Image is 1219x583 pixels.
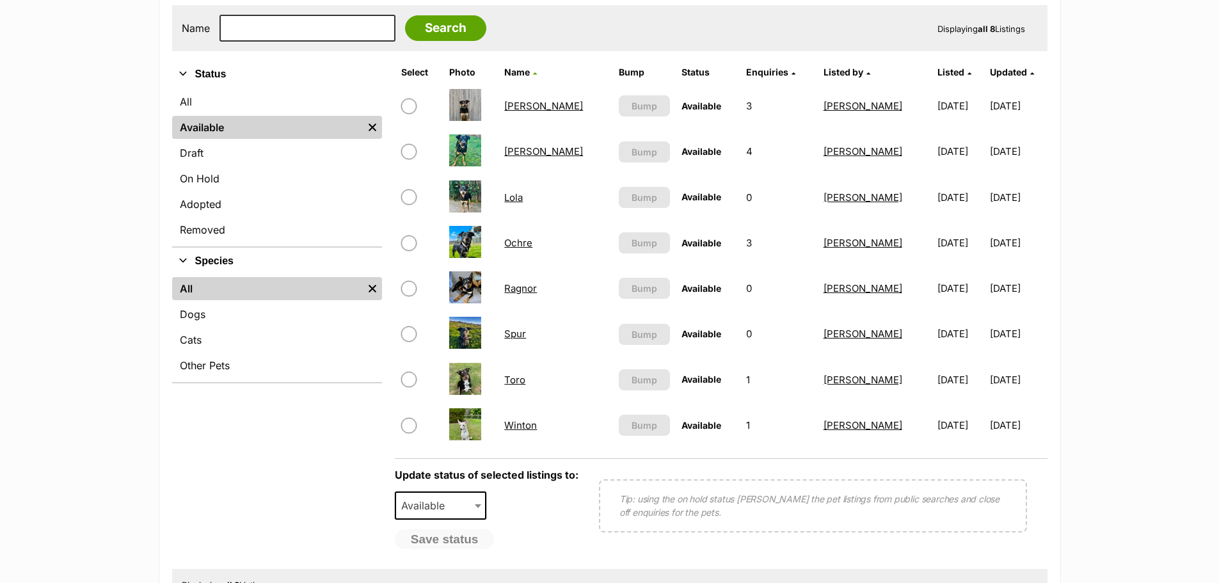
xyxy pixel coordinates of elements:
a: [PERSON_NAME] [824,374,902,386]
a: On Hold [172,167,382,190]
td: 0 [741,312,817,356]
div: Species [172,275,382,382]
span: Bump [632,373,657,387]
span: Available [681,191,721,202]
a: Spur [504,328,526,340]
button: Bump [619,369,671,390]
span: Listed by [824,67,863,77]
input: Search [405,15,486,41]
span: Bump [632,419,657,432]
a: Lola [504,191,523,204]
td: [DATE] [932,266,989,310]
span: Displaying Listings [937,24,1025,34]
th: Bump [614,62,676,83]
td: 0 [741,266,817,310]
span: Listed [937,67,964,77]
a: Enquiries [746,67,795,77]
button: Bump [619,141,671,163]
a: Dogs [172,303,382,326]
a: [PERSON_NAME] [824,282,902,294]
a: Adopted [172,193,382,216]
span: Available [681,237,721,248]
span: Bump [632,282,657,295]
button: Bump [619,278,671,299]
span: Available [395,491,487,520]
span: Updated [990,67,1027,77]
span: Name [504,67,530,77]
a: Remove filter [363,277,382,300]
strong: all 8 [978,24,995,34]
a: Name [504,67,537,77]
a: All [172,90,382,113]
td: [DATE] [990,84,1046,128]
td: [DATE] [932,175,989,220]
td: 1 [741,403,817,447]
a: Updated [990,67,1034,77]
td: [DATE] [932,221,989,265]
a: [PERSON_NAME] [824,145,902,157]
span: Bump [632,328,657,341]
span: Available [681,328,721,339]
button: Status [172,66,382,83]
a: Listed [937,67,971,77]
a: Listed by [824,67,870,77]
span: Available [681,100,721,111]
a: Remove filter [363,116,382,139]
a: Winton [504,419,537,431]
label: Name [182,22,210,34]
span: Available [681,283,721,294]
span: Available [681,146,721,157]
td: 0 [741,175,817,220]
td: [DATE] [932,129,989,173]
span: Bump [632,236,657,250]
span: Available [396,497,458,515]
td: 1 [741,358,817,402]
td: [DATE] [990,129,1046,173]
button: Bump [619,187,671,208]
td: [DATE] [932,403,989,447]
td: [DATE] [990,221,1046,265]
td: [DATE] [990,266,1046,310]
a: [PERSON_NAME] [504,100,583,112]
td: [DATE] [932,358,989,402]
a: Other Pets [172,354,382,377]
a: [PERSON_NAME] [824,191,902,204]
td: [DATE] [990,312,1046,356]
button: Bump [619,95,671,116]
a: Draft [172,141,382,164]
a: Toro [504,374,525,386]
button: Save status [395,529,495,550]
span: Bump [632,191,657,204]
button: Bump [619,232,671,253]
a: [PERSON_NAME] [504,145,583,157]
span: Bump [632,99,657,113]
a: [PERSON_NAME] [824,328,902,340]
a: Ochre [504,237,532,249]
a: [PERSON_NAME] [824,419,902,431]
a: Ragnor [504,282,537,294]
a: All [172,277,363,300]
td: [DATE] [932,312,989,356]
td: 4 [741,129,817,173]
p: Tip: using the on hold status [PERSON_NAME] the pet listings from public searches and close off e... [619,492,1007,519]
td: 3 [741,84,817,128]
td: 3 [741,221,817,265]
td: [DATE] [932,84,989,128]
th: Select [396,62,443,83]
td: [DATE] [990,403,1046,447]
span: Available [681,420,721,431]
th: Photo [444,62,498,83]
th: Status [676,62,740,83]
td: [DATE] [990,358,1046,402]
a: [PERSON_NAME] [824,237,902,249]
a: Removed [172,218,382,241]
span: translation missing: en.admin.listings.index.attributes.enquiries [746,67,788,77]
div: Status [172,88,382,246]
button: Bump [619,324,671,345]
a: Available [172,116,363,139]
a: Cats [172,328,382,351]
a: [PERSON_NAME] [824,100,902,112]
span: Bump [632,145,657,159]
td: [DATE] [990,175,1046,220]
button: Bump [619,415,671,436]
